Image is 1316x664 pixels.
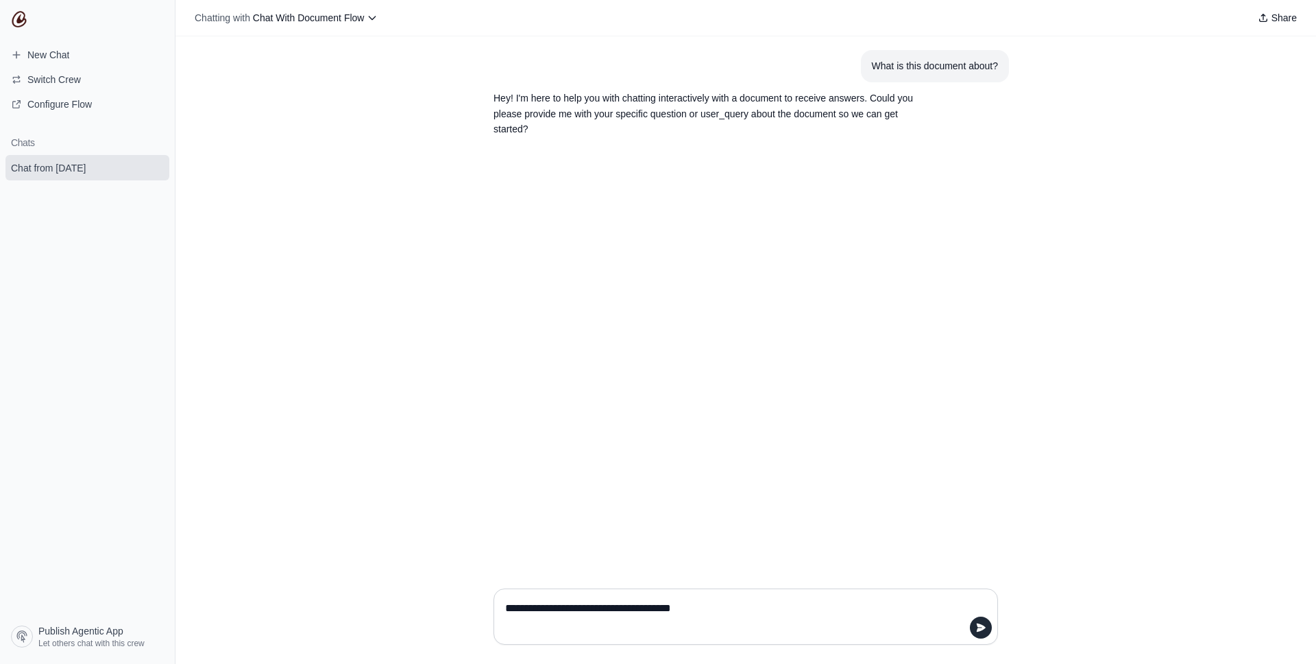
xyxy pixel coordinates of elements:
span: Chat from [DATE] [11,161,86,175]
section: User message [861,50,1009,82]
span: Switch Crew [27,73,81,86]
button: Switch Crew [5,69,169,91]
span: Publish Agentic App [38,624,123,638]
a: Publish Agentic App Let others chat with this crew [5,620,169,653]
a: Configure Flow [5,93,169,115]
button: Share [1252,8,1302,27]
span: Share [1271,11,1297,25]
p: Hey! I'm here to help you with chatting interactively with a document to receive answers. Could y... [493,91,932,137]
button: Chatting with Chat With Document Flow [189,8,383,27]
img: CrewAI Logo [11,11,27,27]
span: Chat With Document Flow [253,12,365,23]
span: Configure Flow [27,97,92,111]
a: New Chat [5,44,169,66]
div: What is this document about? [872,58,998,74]
section: Response [483,82,943,145]
span: New Chat [27,48,69,62]
span: Let others chat with this crew [38,638,145,649]
span: Chatting with [195,11,250,25]
a: Chat from [DATE] [5,155,169,180]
